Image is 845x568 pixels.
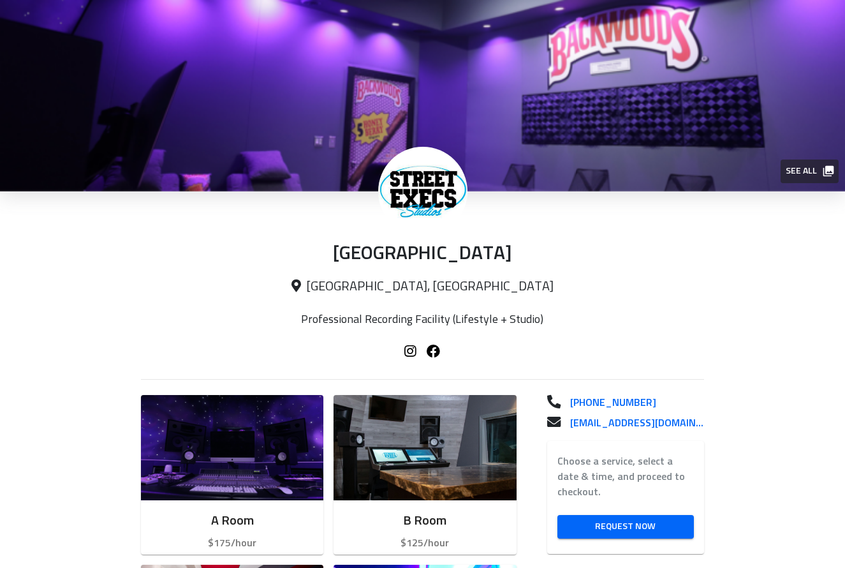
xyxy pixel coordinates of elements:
[560,415,704,431] a: [EMAIL_ADDRESS][DOMAIN_NAME]
[557,454,694,500] label: Choose a service, select a date & time, and proceed to checkout.
[151,535,313,551] p: $175/hour
[151,511,313,531] h6: A Room
[141,279,704,295] p: [GEOGRAPHIC_DATA], [GEOGRAPHIC_DATA]
[282,313,564,327] p: Professional Recording Facility (Lifestyle + Studio)
[378,147,467,236] img: Street Exec Studios
[344,511,506,531] h6: B Room
[568,519,684,535] span: Request Now
[781,160,839,183] button: See all
[334,395,516,555] button: B Room$125/hour
[344,535,506,551] p: $125/hour
[334,395,516,500] img: Room image
[141,395,323,500] img: Room image
[141,395,323,555] button: A Room$175/hour
[141,243,704,266] p: [GEOGRAPHIC_DATA]
[560,395,704,410] a: [PHONE_NUMBER]
[557,515,694,539] a: Request Now
[786,163,832,179] span: See all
